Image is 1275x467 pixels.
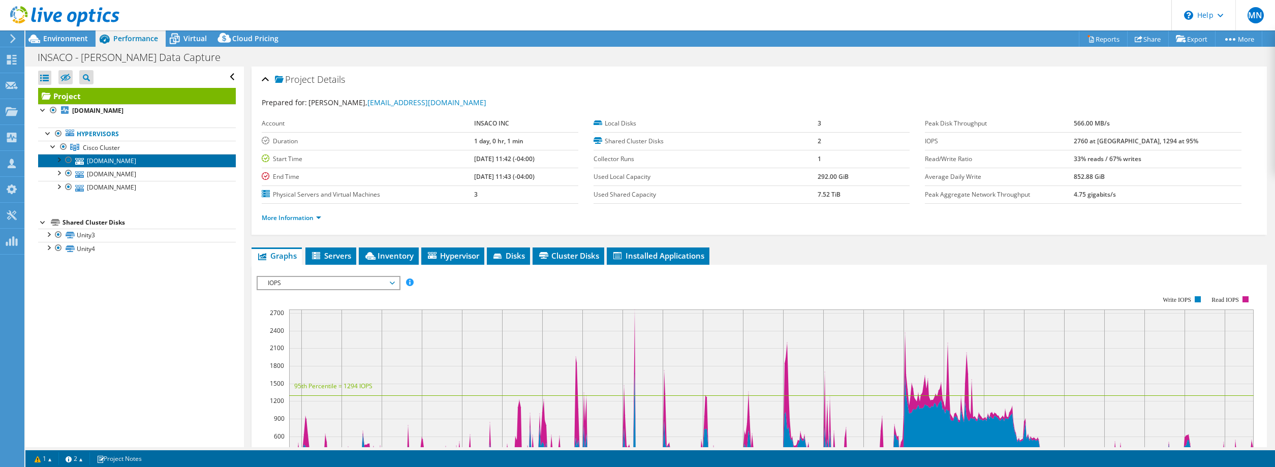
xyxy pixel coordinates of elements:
span: Cisco Cluster [83,143,120,152]
b: 2 [818,137,821,145]
span: MN [1248,7,1264,23]
label: Prepared for: [262,98,307,107]
a: More Information [262,213,321,222]
b: 852.88 GiB [1074,172,1105,181]
a: Export [1168,31,1216,47]
b: 1 [818,154,821,163]
span: Graphs [257,251,297,261]
label: Used Local Capacity [594,172,818,182]
a: 1 [27,452,59,465]
span: Servers [310,251,351,261]
a: [DOMAIN_NAME] [38,181,236,194]
label: Peak Aggregate Network Throughput [925,190,1073,200]
a: Project [38,88,236,104]
span: Project [275,75,315,85]
text: 2100 [270,344,284,352]
span: [PERSON_NAME], [308,98,486,107]
span: Cluster Disks [538,251,599,261]
span: Hypervisor [426,251,479,261]
text: 2400 [270,326,284,335]
b: 566.00 MB/s [1074,119,1110,128]
a: [DOMAIN_NAME] [38,154,236,167]
span: Installed Applications [612,251,704,261]
b: 4.75 gigabits/s [1074,190,1116,199]
a: 2 [58,452,90,465]
label: Collector Runs [594,154,818,164]
label: Local Disks [594,118,818,129]
span: Environment [43,34,88,43]
label: IOPS [925,136,1073,146]
a: Unity4 [38,242,236,255]
text: 900 [274,414,285,423]
h1: INSACO - [PERSON_NAME] Data Capture [33,52,236,63]
a: Cisco Cluster [38,141,236,154]
a: Project Notes [89,452,149,465]
b: INSACO INC [474,119,509,128]
text: Read IOPS [1212,296,1239,303]
a: Unity3 [38,229,236,242]
text: 1200 [270,396,284,405]
a: [EMAIL_ADDRESS][DOMAIN_NAME] [367,98,486,107]
text: 2700 [270,308,284,317]
a: Reports [1079,31,1128,47]
svg: \n [1184,11,1193,20]
b: 33% reads / 67% writes [1074,154,1141,163]
label: Start Time [262,154,474,164]
label: Used Shared Capacity [594,190,818,200]
b: 292.00 GiB [818,172,849,181]
text: 1800 [270,361,284,370]
b: 1 day, 0 hr, 1 min [474,137,523,145]
b: [DATE] 11:43 (-04:00) [474,172,535,181]
span: IOPS [263,277,393,289]
label: Shared Cluster Disks [594,136,818,146]
label: Duration [262,136,474,146]
span: Performance [113,34,158,43]
label: Account [262,118,474,129]
b: [DOMAIN_NAME] [72,106,123,115]
b: [DATE] 11:42 (-04:00) [474,154,535,163]
label: Average Daily Write [925,172,1073,182]
a: [DOMAIN_NAME] [38,104,236,117]
label: Read/Write Ratio [925,154,1073,164]
span: Disks [492,251,525,261]
a: [DOMAIN_NAME] [38,167,236,180]
label: Physical Servers and Virtual Machines [262,190,474,200]
span: Cloud Pricing [232,34,278,43]
label: Peak Disk Throughput [925,118,1073,129]
span: Details [317,73,345,85]
b: 3 [818,119,821,128]
text: 1500 [270,379,284,388]
span: Virtual [183,34,207,43]
b: 7.52 TiB [818,190,841,199]
a: Hypervisors [38,128,236,141]
text: 95th Percentile = 1294 IOPS [294,382,372,390]
b: 3 [474,190,478,199]
span: Inventory [364,251,414,261]
a: Share [1127,31,1169,47]
text: 600 [274,432,285,441]
a: More [1215,31,1262,47]
text: Write IOPS [1163,296,1191,303]
label: End Time [262,172,474,182]
b: 2760 at [GEOGRAPHIC_DATA], 1294 at 95% [1074,137,1198,145]
div: Shared Cluster Disks [63,216,236,229]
